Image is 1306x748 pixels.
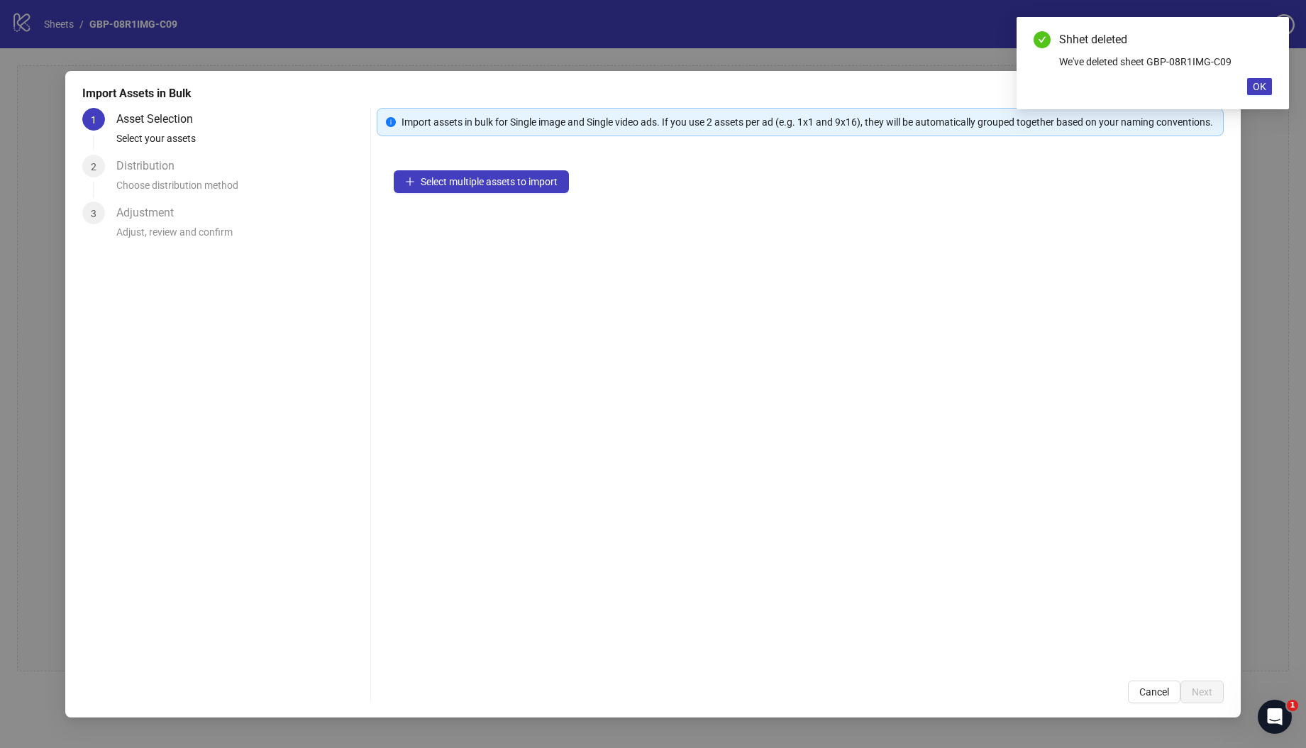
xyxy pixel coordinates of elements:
[116,224,365,248] div: Adjust, review and confirm
[116,155,186,177] div: Distribution
[1253,81,1266,92] span: OK
[1128,681,1180,703] button: Cancel
[386,117,396,127] span: info-circle
[91,208,96,219] span: 3
[405,177,415,187] span: plus
[1258,700,1292,734] iframe: Intercom live chat
[116,177,365,202] div: Choose distribution method
[1059,31,1272,48] div: Shhet deleted
[116,131,365,155] div: Select your assets
[82,85,1224,102] div: Import Assets in Bulk
[1180,681,1224,703] button: Next
[1287,700,1298,711] span: 1
[402,114,1214,130] div: Import assets in bulk for Single image and Single video ads. If you use 2 assets per ad (e.g. 1x1...
[116,202,185,224] div: Adjustment
[91,161,96,172] span: 2
[1247,78,1272,95] button: OK
[116,108,204,131] div: Asset Selection
[91,114,96,126] span: 1
[394,170,569,193] button: Select multiple assets to import
[1059,54,1272,70] div: We've deleted sheet GBP-08R1IMG-C09
[1139,686,1169,698] span: Cancel
[421,176,558,187] span: Select multiple assets to import
[1034,31,1051,48] span: check-circle
[1256,31,1272,47] a: Close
